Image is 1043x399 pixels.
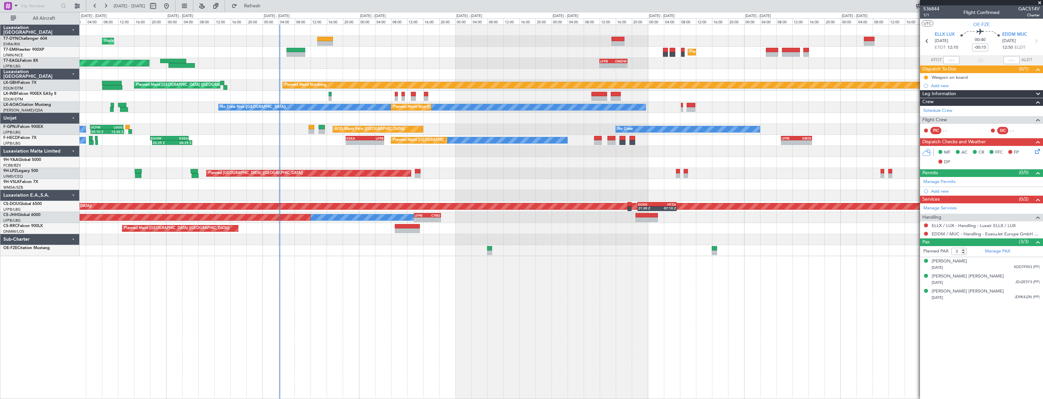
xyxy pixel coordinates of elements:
div: KBOS [797,136,811,140]
span: T7-EMI [3,48,16,52]
div: HTZA [657,202,676,206]
span: FFC [995,149,1003,156]
span: T7-DYN [3,37,18,41]
span: LX-GBH [3,81,18,85]
div: 16:00 [423,18,439,24]
span: Refresh [238,4,266,8]
div: 05:10 Z [91,130,107,134]
a: LX-AOACitation Mustang [3,103,51,107]
span: ETOT [935,44,946,51]
div: 08:00 [873,18,889,24]
div: - [365,141,383,145]
span: Permits [922,169,938,177]
div: 21:30 Z [638,206,657,210]
span: [DATE] [1002,38,1016,44]
div: 20:00 [343,18,359,24]
div: Add new [931,188,1040,194]
a: FCBB/BZV [3,163,21,168]
div: - [613,63,627,67]
span: Services [922,196,940,203]
div: Planned Maint Nice ([GEOGRAPHIC_DATA]) [393,102,467,112]
div: 12:00 [118,18,134,24]
div: EGGW [151,136,169,140]
div: 00:00 [841,18,857,24]
div: 16:00 [134,18,150,24]
span: [DATE] [932,295,943,300]
span: CS-DOU [3,202,19,206]
span: DP [944,159,950,166]
div: 20:00 [632,18,648,24]
div: 08:00 [391,18,407,24]
div: 20:00 [247,18,263,24]
div: - [797,141,811,145]
a: 9H-YAAGlobal 5000 [3,158,41,162]
span: F-HECD [3,136,18,140]
span: EDDM MUC [1002,31,1027,38]
a: ELLX / LUX - Handling - Luxair ELLX / LUX [932,223,1016,228]
div: 00:00 [552,18,568,24]
div: 04:00 [375,18,391,24]
div: KSEA [346,136,365,140]
span: 12:50 [1002,44,1013,51]
div: [DATE] - [DATE] [264,13,289,19]
div: 20:00 [439,18,455,24]
div: LFPB [600,59,613,63]
span: 12:10 [947,44,958,51]
div: 20:00 [150,18,166,24]
div: 04:00 [86,18,102,24]
a: T7-EMIHawker 900XP [3,48,44,52]
button: UTC [922,20,933,26]
div: - - [943,128,958,134]
a: Schedule Crew [923,108,952,114]
div: [DATE] - [DATE] [167,13,193,19]
button: All Aircraft [7,13,73,24]
div: 00:00 [263,18,279,24]
div: 12:00 [407,18,423,24]
div: 04:00 [471,18,487,24]
span: OE-FZE [3,246,17,250]
a: Manage PAX [985,248,1010,255]
span: Charter [1018,12,1040,18]
a: LFPB/LBG [3,141,21,146]
div: SIC [997,127,1008,134]
a: Manage Permits [923,179,956,185]
div: 16:00 [327,18,343,24]
div: 08:00 [102,18,118,24]
div: 08:00 [776,18,792,24]
div: 16:00 [808,18,824,24]
a: DNMM/LOS [3,229,24,234]
span: [DATE] [935,38,948,44]
div: [DATE] - [DATE] [842,13,867,19]
span: KDD7F9X3 (PP) [1014,264,1040,270]
span: ELLX LUX [935,31,955,38]
div: - [782,141,796,145]
div: 12:00 [600,18,616,24]
span: FP [1014,149,1019,156]
span: T7-EAGL [3,59,20,63]
a: EDLW/DTM [3,97,23,102]
div: - - [1010,128,1025,134]
span: Pax [922,238,930,246]
div: LFPB [415,213,427,217]
a: EDLW/DTM [3,86,23,91]
div: [DATE] - [DATE] [745,13,771,19]
div: 00:00 [648,18,664,24]
div: No Crew [617,124,633,134]
a: LFPB/LBG [3,130,21,135]
a: CS-DOUGlobal 6500 [3,202,42,206]
a: CS-RRCFalcon 900LX [3,224,43,228]
div: [DATE] - [DATE] [456,13,482,19]
div: Planned Maint [GEOGRAPHIC_DATA] ([GEOGRAPHIC_DATA]) [124,223,229,233]
span: AC [961,149,967,156]
div: Add new [931,83,1040,88]
a: LFMN/NCE [3,53,23,58]
div: Planned Maint [GEOGRAPHIC_DATA] ([GEOGRAPHIC_DATA]) [136,80,241,90]
div: AOG Maint Paris ([GEOGRAPHIC_DATA]) [335,124,405,134]
div: 04:00 [183,18,199,24]
a: WMSA/SZB [3,185,23,190]
div: PIC [930,127,941,134]
div: 12:00 [792,18,808,24]
span: 9H-VSLK [3,180,20,184]
div: Unplanned Maint [GEOGRAPHIC_DATA] (Riga Intl) [104,36,190,46]
a: Manage Services [923,205,957,212]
